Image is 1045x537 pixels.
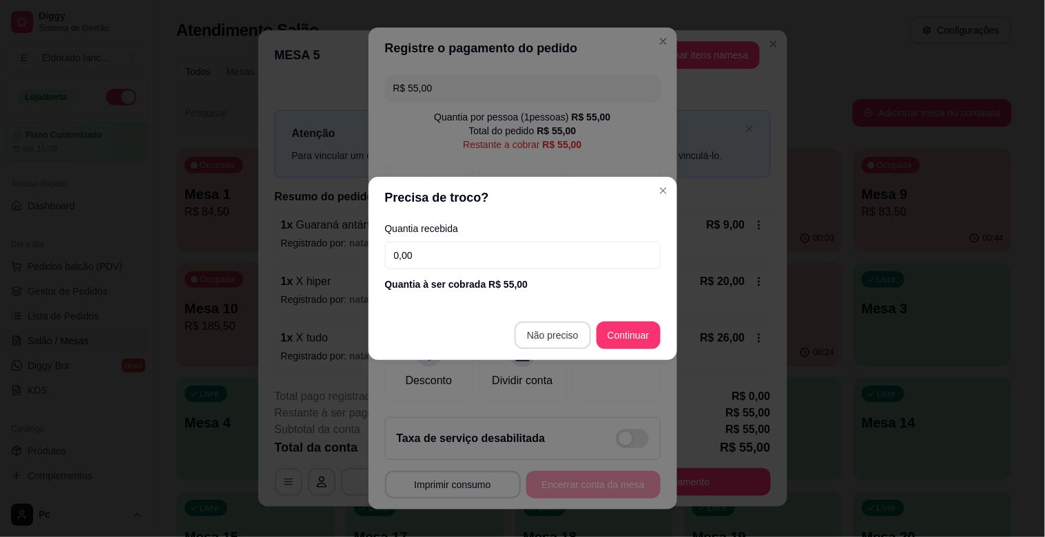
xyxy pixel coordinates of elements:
header: Precisa de troco? [369,177,677,218]
label: Quantia recebida [385,224,661,233]
div: Quantia à ser cobrada R$ 55,00 [385,277,661,291]
button: Não preciso [515,322,591,349]
button: Close [652,180,674,202]
button: Continuar [597,322,661,349]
